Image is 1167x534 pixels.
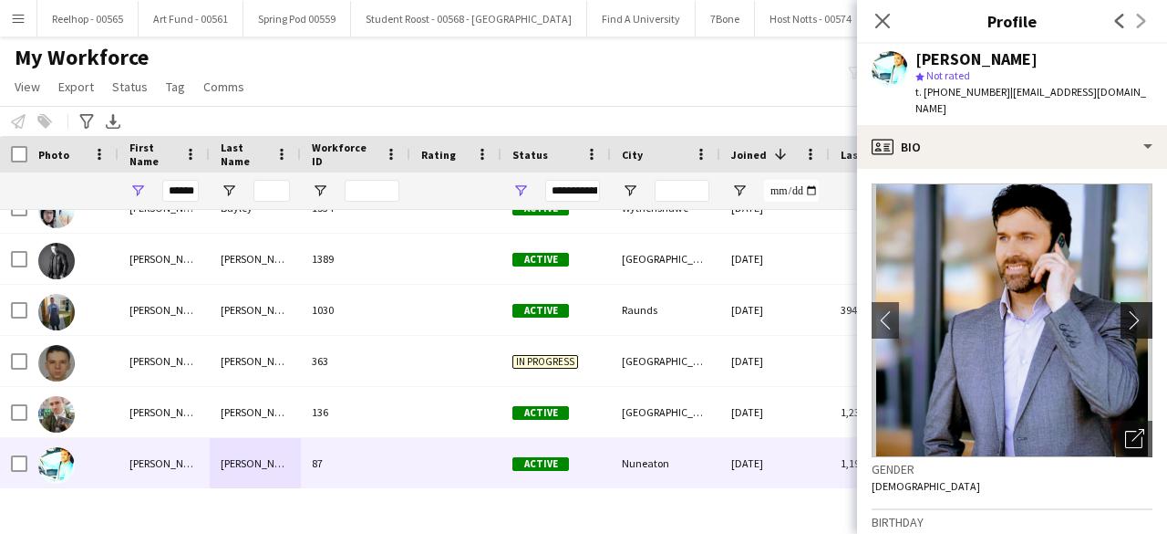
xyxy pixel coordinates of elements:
div: Bio [857,125,1167,169]
div: 1389 [301,234,410,284]
span: Export [58,79,94,95]
span: First Name [129,141,177,168]
span: Active [512,406,569,420]
h3: Birthday [872,514,1152,530]
div: [PERSON_NAME] [210,438,301,488]
div: [DATE] [720,387,830,437]
div: [DATE] [720,234,830,284]
span: Tag [166,79,185,95]
app-action-btn: Advanced filters [76,110,98,132]
div: [PERSON_NAME] [210,336,301,386]
input: Workforce ID Filter Input [345,180,399,202]
div: [GEOGRAPHIC_DATA] [611,234,720,284]
h3: Profile [857,9,1167,33]
span: Active [512,457,569,471]
div: 87 [301,438,410,488]
button: Open Filter Menu [221,183,237,199]
span: View [15,79,40,95]
input: Joined Filter Input [764,180,819,202]
img: Andrew Calderwood [38,243,75,279]
a: Tag [159,75,192,99]
div: [PERSON_NAME] [210,285,301,335]
input: First Name Filter Input [162,180,199,202]
span: Status [512,148,548,162]
div: [PERSON_NAME] [119,438,210,488]
app-action-btn: Export XLSX [102,110,124,132]
a: Comms [196,75,252,99]
a: Export [51,75,101,99]
button: Reelhop - 00565 [37,1,139,37]
div: Open photos pop-in [1116,421,1152,457]
span: Last job [841,148,882,162]
button: Open Filter Menu [512,183,529,199]
span: Last Name [221,141,268,168]
div: [DATE] [720,438,830,488]
button: Open Filter Menu [312,183,328,199]
span: Status [112,79,148,95]
button: Find A University [587,1,696,37]
span: Not rated [926,68,970,82]
div: 1,230 days [830,387,939,437]
button: Open Filter Menu [731,183,748,199]
img: Crew avatar or photo [872,183,1152,457]
span: City [622,148,643,162]
span: Joined [731,148,767,162]
div: 394 days [830,285,939,335]
div: [PERSON_NAME] [915,51,1038,68]
span: In progress [512,355,578,369]
img: Andrew Mason [38,345,75,382]
a: View [7,75,47,99]
img: Andrew Donald [38,294,75,330]
div: [PERSON_NAME] [119,234,210,284]
div: [PERSON_NAME] [119,336,210,386]
img: Andrew Calderwood [38,396,75,433]
div: 363 [301,336,410,386]
img: Andrew Bayley [38,192,75,228]
button: Student Roost - 00568 - [GEOGRAPHIC_DATA] [351,1,587,37]
div: [GEOGRAPHIC_DATA] [611,387,720,437]
div: [PERSON_NAME] [119,285,210,335]
div: [PERSON_NAME] [210,234,301,284]
span: Comms [203,79,244,95]
div: Raunds [611,285,720,335]
button: Open Filter Menu [622,183,638,199]
div: 1,195 days [830,438,939,488]
span: Photo [38,148,69,162]
span: Workforce ID [312,141,377,168]
button: Host Notts - 00574 [755,1,867,37]
div: [DATE] [720,336,830,386]
button: Art Fund - 00561 [139,1,243,37]
span: Active [512,304,569,318]
input: City Filter Input [655,180,709,202]
h3: Gender [872,461,1152,477]
span: | [EMAIL_ADDRESS][DOMAIN_NAME] [915,85,1146,115]
button: Spring Pod 00559 [243,1,351,37]
span: My Workforce [15,44,149,71]
div: Nuneaton [611,438,720,488]
span: t. [PHONE_NUMBER] [915,85,1010,99]
div: 1030 [301,285,410,335]
span: Rating [421,148,456,162]
a: Status [105,75,155,99]
div: [PERSON_NAME] [210,387,301,437]
div: [GEOGRAPHIC_DATA] [611,336,720,386]
div: [DATE] [720,285,830,335]
input: Last Name Filter Input [253,180,290,202]
div: [PERSON_NAME] [119,387,210,437]
img: Andrew Gordon [38,447,75,484]
span: Active [512,253,569,267]
button: 7Bone [696,1,755,37]
div: 136 [301,387,410,437]
span: [DEMOGRAPHIC_DATA] [872,479,980,493]
button: Open Filter Menu [129,183,146,199]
